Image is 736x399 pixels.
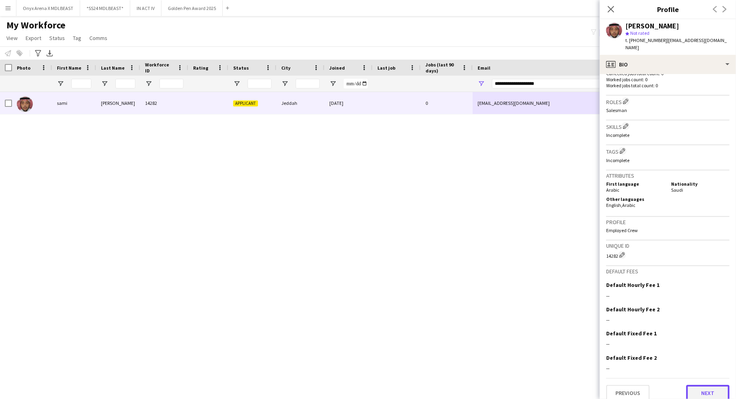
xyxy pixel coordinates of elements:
div: Bio [600,55,736,74]
span: Joined [329,65,345,71]
span: Workforce ID [145,62,174,74]
app-action-btn: Advanced filters [33,48,43,58]
button: Open Filter Menu [57,80,64,87]
h3: Skills [606,122,730,130]
span: Export [26,34,41,42]
button: Open Filter Menu [101,80,108,87]
h3: Default Fixed Fee 2 [606,354,657,361]
span: t. [PHONE_NUMBER] [625,37,667,43]
span: Rating [193,65,208,71]
button: Open Filter Menu [329,80,337,87]
span: | [EMAIL_ADDRESS][DOMAIN_NAME] [625,37,727,50]
span: Salesman [606,107,627,113]
p: Worked jobs count: 0 [606,76,730,82]
input: Status Filter Input [248,79,272,88]
div: -- [606,340,730,347]
span: View [6,34,18,42]
input: Email Filter Input [492,79,628,88]
span: Status [233,65,249,71]
h3: Default Hourly Fee 2 [606,306,659,313]
div: sami [52,92,96,114]
h3: Default fees [606,268,730,275]
span: Email [478,65,490,71]
div: -- [606,316,730,323]
input: First Name Filter Input [71,79,91,88]
p: Incomplete [606,157,730,163]
h3: Unique ID [606,242,730,249]
span: Comms [89,34,107,42]
div: [EMAIL_ADDRESS][DOMAIN_NAME] [473,92,633,114]
input: Workforce ID Filter Input [159,79,183,88]
p: Employed Crew [606,227,730,233]
div: 0 [421,92,473,114]
app-action-btn: Export XLSX [45,48,54,58]
input: Last Name Filter Input [115,79,135,88]
span: My Workforce [6,19,65,31]
a: View [3,33,21,43]
h5: Other languages [606,196,665,202]
span: Last Name [101,65,125,71]
h3: Tags [606,147,730,155]
h3: Roles [606,97,730,106]
span: Saudi [671,187,683,193]
div: -- [606,292,730,299]
a: Comms [86,33,111,43]
h5: Nationality [671,181,730,187]
img: sami Almaghrabi [17,96,33,112]
p: Incomplete [606,132,730,138]
button: Open Filter Menu [233,80,240,87]
div: [PERSON_NAME] [625,22,679,30]
span: Jobs (last 90 days) [425,62,458,74]
button: *SS24 MDLBEAST* [80,0,130,16]
h3: Profile [606,219,730,226]
span: Not rated [630,30,649,36]
button: Open Filter Menu [145,80,152,87]
h3: Default Fixed Fee 1 [606,330,657,337]
input: City Filter Input [296,79,320,88]
h5: First language [606,181,665,187]
button: Golden Pen Award 2025 [161,0,223,16]
span: Applicant [233,100,258,106]
div: [PERSON_NAME] [96,92,140,114]
span: First Name [57,65,81,71]
div: 14282 [606,251,730,259]
span: City [281,65,290,71]
div: [DATE] [325,92,373,114]
span: English , [606,202,622,208]
span: Status [49,34,65,42]
button: Onyx Arena X MDLBEAST [16,0,80,16]
div: Jeddah [276,92,325,114]
span: Last job [377,65,395,71]
div: 14282 [140,92,188,114]
h3: Profile [600,4,736,14]
button: IN ACT IV [130,0,161,16]
span: Photo [17,65,30,71]
input: Joined Filter Input [344,79,368,88]
button: Open Filter Menu [281,80,288,87]
h3: Default Hourly Fee 1 [606,281,659,289]
p: Worked jobs total count: 0 [606,82,730,88]
button: Open Filter Menu [478,80,485,87]
div: -- [606,365,730,372]
span: Arabic [622,202,635,208]
span: Arabic [606,187,619,193]
a: Status [46,33,68,43]
a: Tag [70,33,85,43]
a: Export [22,33,44,43]
span: Tag [73,34,81,42]
h3: Attributes [606,172,730,179]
